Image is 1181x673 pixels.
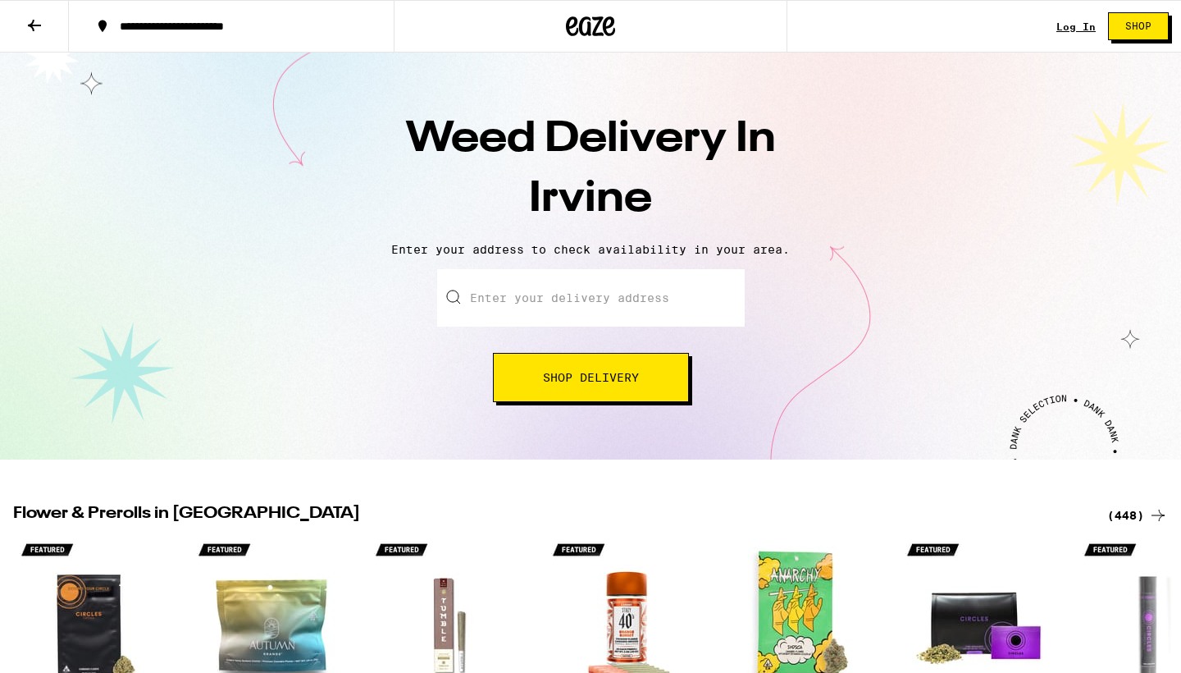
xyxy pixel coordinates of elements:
[529,178,652,221] span: Irvine
[1107,506,1168,525] a: (448)
[13,506,1088,525] h2: Flower & Prerolls in [GEOGRAPHIC_DATA]
[1108,12,1169,40] button: Shop
[1096,12,1181,40] a: Shop
[543,372,639,383] span: Shop Delivery
[1056,21,1096,32] a: Log In
[1125,21,1151,31] span: Shop
[16,243,1165,256] p: Enter your address to check availability in your area.
[493,353,689,402] button: Shop Delivery
[437,269,745,327] input: Enter your delivery address
[303,110,878,230] h1: Weed Delivery In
